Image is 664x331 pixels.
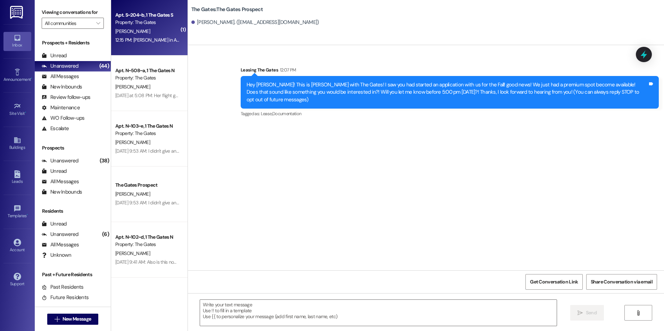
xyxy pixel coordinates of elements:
div: Hey [PERSON_NAME]! This is [PERSON_NAME] with The Gates! I saw you had started an application wit... [247,81,648,103]
div: [DATE] 9:41 AM: Also is this now a monthly fee because unthought we paid for the entire semester? [115,259,314,265]
span: Send [586,309,597,316]
span: Lease , [261,111,272,117]
i:  [96,20,100,26]
div: Prospects + Residents [35,39,111,46]
span: Share Conversation via email [591,278,653,286]
div: Property: The Gates [115,130,180,137]
div: (44) [98,61,111,71]
div: Future Residents [42,294,89,301]
div: (38) [98,155,111,166]
div: All Messages [42,73,79,80]
div: [DATE] 9:53 AM: I didn't give an address so I can come pick it up! I'm here in [GEOGRAPHIC_DATA] :) [115,148,314,154]
div: New Inbounds [42,188,82,196]
button: Send [570,305,604,321]
div: Apt. N~103~e, 1 The Gates N [115,122,180,130]
div: Property: The Gates [115,19,180,26]
i:  [578,310,583,316]
div: Apt. S~204~b, 1 The Gates S [115,11,180,19]
img: ResiDesk Logo [10,6,24,19]
span: [PERSON_NAME] [115,191,150,197]
button: New Message [47,314,99,325]
div: [PERSON_NAME]. ([EMAIL_ADDRESS][DOMAIN_NAME]) [191,19,319,26]
i:  [636,310,641,316]
div: Review follow-ups [42,94,90,101]
div: Past + Future Residents [35,271,111,278]
div: [DATE] at 5:08 PM: Her flight gets in after check in time, and I have to check out before then, s... [115,92,536,99]
i:  [55,316,60,322]
div: Unread [42,52,67,59]
div: Unknown [42,252,71,259]
div: All Messages [42,178,79,185]
div: The Gates Prospect [115,181,180,189]
div: Tagged as: [241,109,659,119]
div: [DATE] 9:53 AM: I didn't give an address so I can come pick it up! I'm here in [GEOGRAPHIC_DATA] :) [115,200,314,206]
div: WO Follow-ups [42,114,84,122]
span: [PERSON_NAME] [115,139,150,145]
span: • [25,110,26,115]
label: Viewing conversations for [42,7,104,18]
div: (6) [100,229,111,240]
span: [PERSON_NAME] [115,28,150,34]
div: Property: The Gates [115,241,180,248]
div: Property: The Gates [115,74,180,82]
b: The Gates: The Gates Prospect [191,6,263,13]
a: Account [3,237,31,255]
a: Site Visit • [3,100,31,119]
div: Unanswered [42,231,78,238]
div: All Messages [42,241,79,248]
div: Prospects [35,144,111,152]
input: All communities [45,18,93,29]
span: Get Conversation Link [530,278,578,286]
a: Inbox [3,32,31,51]
div: Past Residents [42,283,84,291]
div: Unanswered [42,157,78,164]
span: New Message [63,315,91,323]
a: Buildings [3,134,31,153]
a: Support [3,271,31,289]
a: Templates • [3,203,31,221]
span: • [31,76,32,81]
div: Maintenance [42,104,80,111]
div: Unread [42,220,67,228]
div: Leasing The Gates [241,66,659,76]
span: Documentation [272,111,301,117]
div: Apt. N~508~a, 1 The Gates N [115,67,180,74]
div: New Inbounds [42,83,82,91]
span: • [27,212,28,217]
div: 12:15 PM: [PERSON_NAME] in Apt. 206 has my apartment keys. Has he brought them into you for check... [115,37,331,43]
button: Get Conversation Link [525,274,582,290]
span: [PERSON_NAME] [115,250,150,256]
div: Residents [35,207,111,215]
div: Escalate [42,125,69,132]
div: Apt. N~102~d, 1 The Gates N [115,234,180,241]
div: Unread [42,168,67,175]
a: Leads [3,168,31,187]
button: Share Conversation via email [586,274,657,290]
div: Unanswered [42,62,78,70]
span: [PERSON_NAME] [115,84,150,90]
div: 12:07 PM [278,66,296,74]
